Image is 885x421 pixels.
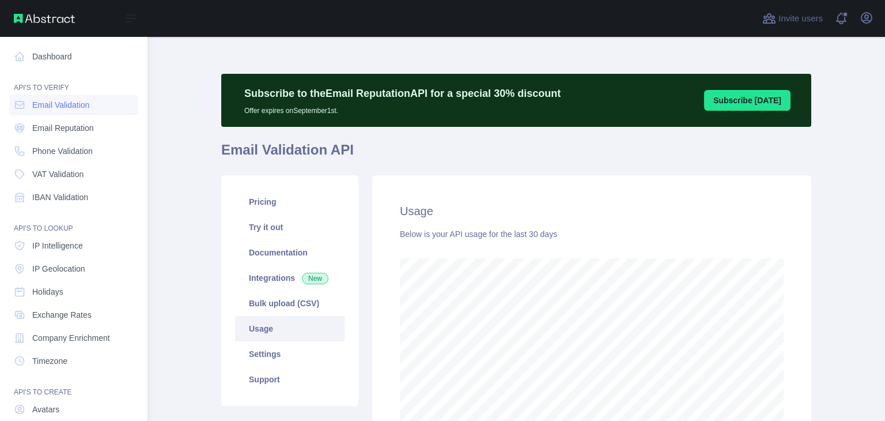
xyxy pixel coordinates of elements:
a: Timezone [9,351,138,371]
a: Settings [235,341,345,367]
span: Company Enrichment [32,332,110,344]
a: VAT Validation [9,164,138,185]
a: Support [235,367,345,392]
a: Integrations New [235,265,345,291]
span: IBAN Validation [32,191,88,203]
button: Invite users [760,9,825,28]
a: Email Validation [9,95,138,115]
a: Dashboard [9,46,138,67]
p: Subscribe to the Email Reputation API for a special 30 % discount [244,85,561,102]
span: New [302,273,328,284]
img: Abstract API [14,14,75,23]
span: Avatars [32,404,59,415]
a: IP Geolocation [9,258,138,279]
span: Email Validation [32,99,89,111]
span: Timezone [32,355,67,367]
span: Phone Validation [32,145,93,157]
a: Avatars [9,399,138,420]
div: API'S TO VERIFY [9,69,138,92]
span: Holidays [32,286,63,298]
button: Subscribe [DATE] [704,90,791,111]
a: Exchange Rates [9,305,138,325]
a: Holidays [9,281,138,302]
div: API'S TO LOOKUP [9,210,138,233]
span: Email Reputation [32,122,94,134]
span: Invite users [778,12,823,25]
h1: Email Validation API [221,141,811,168]
a: Pricing [235,189,345,215]
a: Company Enrichment [9,328,138,348]
a: Documentation [235,240,345,265]
span: IP Geolocation [32,263,85,275]
a: Try it out [235,215,345,240]
p: Offer expires on September 1st. [244,102,561,115]
a: Email Reputation [9,118,138,138]
a: Bulk upload (CSV) [235,291,345,316]
div: API'S TO CREATE [9,374,138,397]
a: IBAN Validation [9,187,138,208]
span: IP Intelligence [32,240,83,251]
a: Phone Validation [9,141,138,161]
div: Below is your API usage for the last 30 days [400,228,784,240]
span: VAT Validation [32,168,84,180]
span: Exchange Rates [32,309,92,321]
h2: Usage [400,203,784,219]
a: Usage [235,316,345,341]
a: IP Intelligence [9,235,138,256]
